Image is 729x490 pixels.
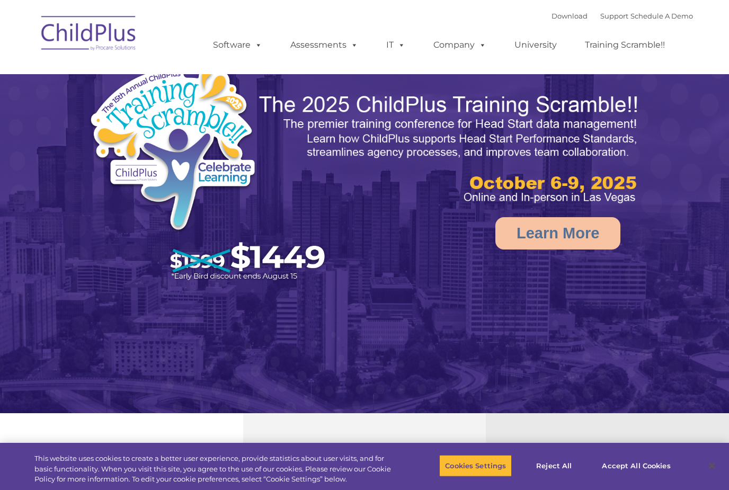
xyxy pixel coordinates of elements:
a: Company [423,34,497,56]
a: Software [202,34,273,56]
a: Schedule A Demo [630,12,693,20]
a: Download [552,12,588,20]
button: Accept All Cookies [596,455,676,477]
span: Phone number [147,113,192,121]
button: Cookies Settings [439,455,512,477]
button: Reject All [521,455,587,477]
a: University [504,34,567,56]
div: This website uses cookies to create a better user experience, provide statistics about user visit... [34,453,401,485]
span: Last name [147,70,180,78]
a: IT [376,34,416,56]
a: Training Scramble!! [574,34,675,56]
a: Learn More [495,217,620,250]
img: ChildPlus by Procare Solutions [36,8,142,61]
a: Support [600,12,628,20]
font: | [552,12,693,20]
button: Close [700,454,724,477]
a: Assessments [280,34,369,56]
